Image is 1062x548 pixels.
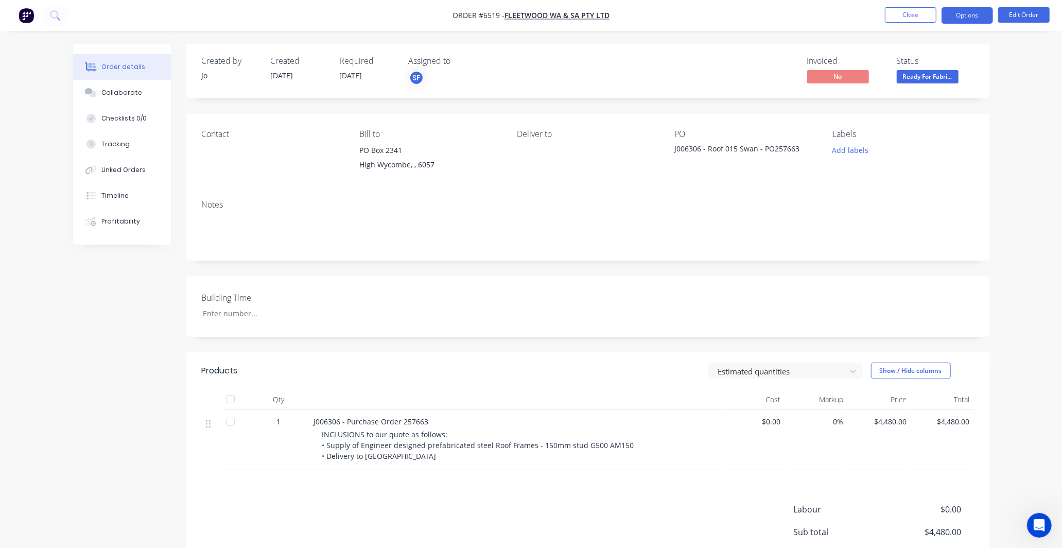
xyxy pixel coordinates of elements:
[202,365,238,377] div: Products
[359,158,500,172] div: High Wycombe, , 6057
[998,7,1050,23] button: Edit Order
[785,389,848,410] div: Markup
[340,56,396,66] div: Required
[73,106,171,131] button: Checklists 0/0
[915,416,970,427] span: $4,480.00
[885,503,961,516] span: $0.00
[101,191,129,200] div: Timeline
[885,7,936,23] button: Close
[101,114,147,123] div: Checklists 0/0
[409,56,512,66] div: Assigned to
[726,416,781,427] span: $0.00
[73,131,171,157] button: Tracking
[73,183,171,209] button: Timeline
[848,389,911,410] div: Price
[517,129,658,139] div: Deliver to
[807,70,869,83] span: No
[452,11,504,21] span: Order #6519 -
[248,389,310,410] div: Qty
[897,70,959,85] button: Ready For Fabri...
[271,56,327,66] div: Created
[911,389,974,410] div: Total
[202,70,258,81] div: Jo
[794,503,885,516] span: Labour
[194,306,330,321] input: Enter number...
[359,129,500,139] div: Bill to
[942,7,993,24] button: Options
[73,80,171,106] button: Collaborate
[871,363,951,379] button: Show / Hide columns
[73,209,171,234] button: Profitability
[202,129,343,139] div: Contact
[885,526,961,538] span: $4,480.00
[827,143,874,157] button: Add labels
[1027,513,1052,538] iframe: Intercom live chat
[722,389,785,410] div: Cost
[340,71,362,80] span: [DATE]
[897,70,959,83] span: Ready For Fabri...
[675,129,816,139] div: PO
[314,417,429,426] span: J006306 - Purchase Order 257663
[807,56,884,66] div: Invoiced
[271,71,293,80] span: [DATE]
[202,56,258,66] div: Created by
[202,292,330,304] label: Building Time
[359,143,500,176] div: PO Box 2341High Wycombe, , 6057
[504,11,610,21] a: Fleetwood WA & SA Pty Ltd
[897,56,974,66] div: Status
[73,54,171,80] button: Order details
[359,143,500,158] div: PO Box 2341
[322,430,634,461] span: INCLUSIONS to our quote as follows: • Supply of Engineer designed prefabricated steel Roof Frames...
[73,157,171,183] button: Linked Orders
[101,88,142,97] div: Collaborate
[675,143,804,158] div: J006306 - Roof 015 Swan - PO257663
[277,416,281,427] span: 1
[101,140,130,149] div: Tracking
[202,200,974,210] div: Notes
[101,62,145,72] div: Order details
[789,416,844,427] span: 0%
[101,217,140,226] div: Profitability
[409,70,424,85] button: SF
[101,165,146,175] div: Linked Orders
[832,129,973,139] div: Labels
[19,8,34,23] img: Factory
[852,416,907,427] span: $4,480.00
[794,526,885,538] span: Sub total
